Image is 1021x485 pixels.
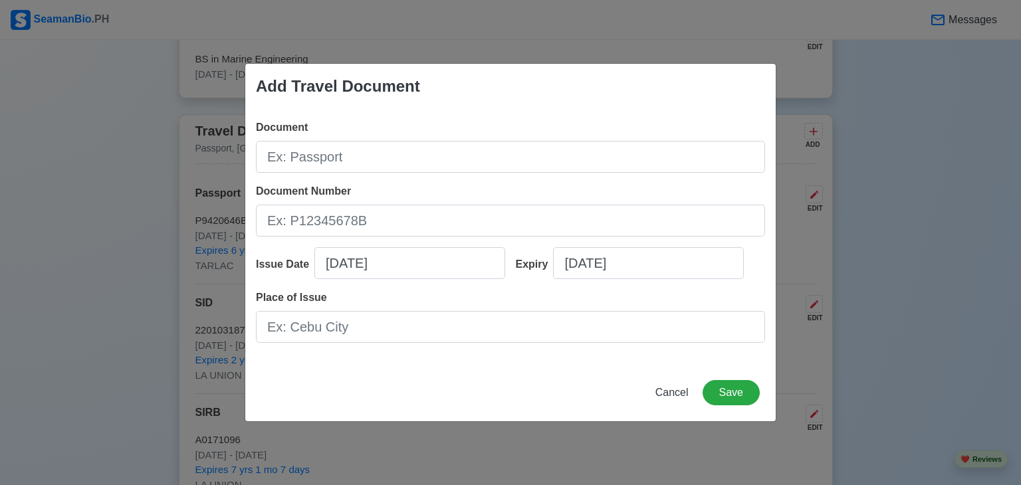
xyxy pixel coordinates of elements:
[655,387,689,398] span: Cancel
[516,256,554,272] div: Expiry
[256,122,308,133] span: Document
[256,185,351,197] span: Document Number
[256,141,765,173] input: Ex: Passport
[703,380,760,405] button: Save
[256,311,765,343] input: Ex: Cebu City
[647,380,697,405] button: Cancel
[256,205,765,237] input: Ex: P12345678B
[256,256,314,272] div: Issue Date
[256,292,327,303] span: Place of Issue
[256,74,420,98] div: Add Travel Document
